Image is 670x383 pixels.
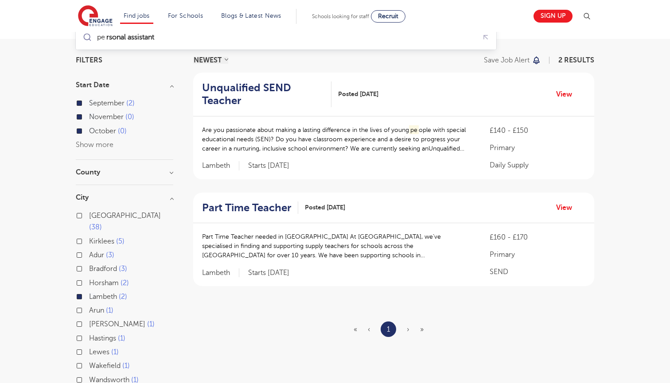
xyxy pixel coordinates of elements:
button: Fill query with "personal assistant" [479,31,493,44]
input: Bradford 3 [89,265,95,271]
span: Posted [DATE] [305,203,345,212]
span: 0 [125,113,134,121]
span: September [89,99,125,107]
h3: City [76,194,173,201]
h2: Part Time Teacher [202,201,291,214]
span: 1 [106,306,113,314]
span: 1 [118,334,125,342]
button: Save job alert [484,57,541,64]
span: November [89,113,124,121]
span: 2 RESULTS [558,56,594,64]
p: Primary [490,249,585,260]
input: Lambeth 2 [89,293,95,298]
span: Lewes [89,348,109,356]
input: Arun 1 [89,306,95,312]
p: Are you passionate about making a lasting difference in the lives of young ople with special educ... [202,125,472,153]
span: Schools looking for staff [312,13,369,19]
span: 3 [119,265,127,273]
span: Recruit [378,13,398,19]
input: November 0 [89,113,95,119]
input: Wakefield 1 [89,362,95,368]
input: Adur 3 [89,251,95,257]
img: Engage Education [78,5,113,27]
span: [PERSON_NAME] [89,320,145,328]
ul: Submit [79,28,493,46]
span: Lambeth [202,161,239,170]
span: Arun [89,306,104,314]
span: Hastings [89,334,116,342]
span: Bradford [89,265,117,273]
span: Adur [89,251,104,259]
mark: rsonal assistant [105,32,156,43]
span: › [407,325,409,333]
input: Lewes 1 [89,348,95,354]
span: 2 [126,99,135,107]
a: View [556,89,579,100]
a: Sign up [534,10,573,23]
span: [GEOGRAPHIC_DATA] [89,212,161,220]
p: Part Time Teacher needed in [GEOGRAPHIC_DATA] At [GEOGRAPHIC_DATA], we’ve specialised in finding ... [202,232,472,260]
input: Hastings 1 [89,334,95,340]
p: £140 - £150 [490,125,585,136]
span: 2 [119,293,127,301]
a: Part Time Teacher [202,201,298,214]
p: Starts [DATE] [248,268,289,278]
span: 38 [89,223,102,231]
span: 3 [106,251,114,259]
mark: pe [409,125,419,135]
p: SEND [490,267,585,277]
span: ‹ [368,325,370,333]
a: View [556,202,579,213]
input: September 2 [89,99,95,105]
p: Starts [DATE] [248,161,289,170]
p: Primary [490,143,585,153]
span: Wakefield [89,362,121,370]
span: Horsham [89,279,119,287]
span: Filters [76,57,102,64]
input: Horsham 2 [89,279,95,285]
span: 1 [147,320,155,328]
span: » [420,325,424,333]
span: 1 [122,362,130,370]
input: Kirklees 5 [89,237,95,243]
a: 1 [387,324,390,335]
span: « [354,325,357,333]
p: Daily Supply [490,160,585,170]
input: October 0 [89,127,95,133]
span: Posted [DATE] [338,89,378,99]
div: pe [97,33,156,42]
input: Wandsworth 1 [89,376,95,382]
p: £160 - £170 [490,232,585,243]
span: 2 [121,279,129,287]
span: 5 [116,237,125,245]
h3: County [76,169,173,176]
a: Unqualified SEND Teacher [202,81,331,107]
span: October [89,127,116,135]
a: Find jobs [124,12,150,19]
input: [GEOGRAPHIC_DATA] 38 [89,212,95,217]
input: [PERSON_NAME] 1 [89,320,95,326]
span: Kirklees [89,237,114,245]
a: Blogs & Latest News [221,12,281,19]
span: 1 [111,348,119,356]
span: Lambeth [89,293,117,301]
a: Recruit [371,10,405,23]
span: Lambeth [202,268,239,278]
p: Save job alert [484,57,530,64]
h3: Start Date [76,81,173,89]
h2: Unqualified SEND Teacher [202,81,324,107]
button: Show more [76,141,113,149]
a: For Schools [168,12,203,19]
span: 0 [118,127,127,135]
